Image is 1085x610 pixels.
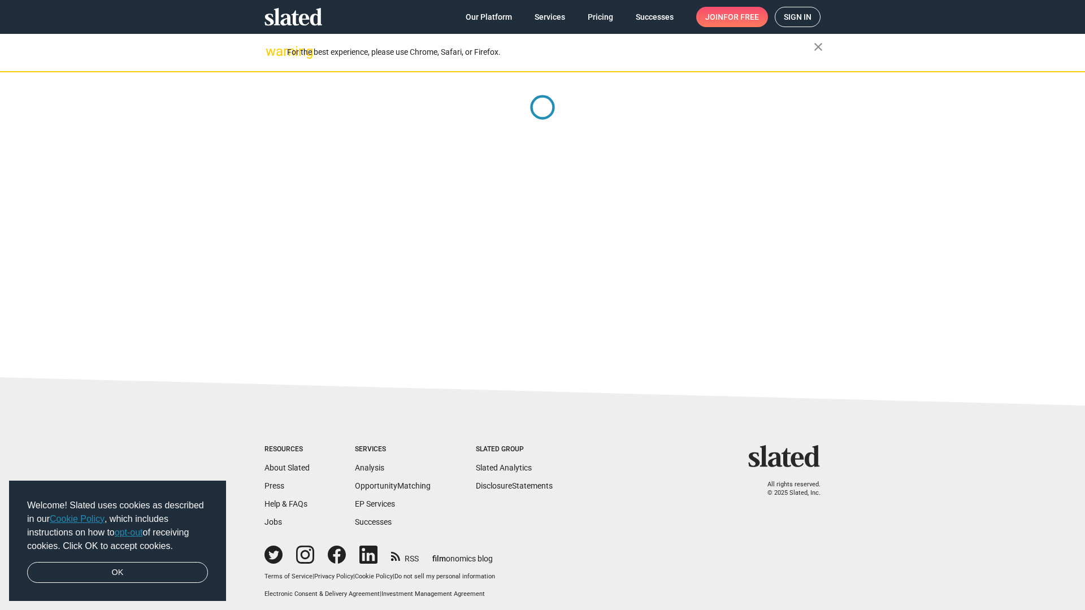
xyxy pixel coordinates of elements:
[50,514,105,524] a: Cookie Policy
[9,481,226,602] div: cookieconsent
[115,528,143,537] a: opt-out
[264,481,284,490] a: Press
[476,463,532,472] a: Slated Analytics
[705,7,759,27] span: Join
[355,517,392,526] a: Successes
[476,445,553,454] div: Slated Group
[432,544,493,564] a: filmonomics blog
[314,573,353,580] a: Privacy Policy
[266,45,279,58] mat-icon: warning
[313,573,314,580] span: |
[588,7,613,27] span: Pricing
[27,562,208,583] a: dismiss cookie message
[355,481,431,490] a: OpportunityMatching
[696,7,768,27] a: Joinfor free
[775,7,821,27] a: Sign in
[723,7,759,27] span: for free
[381,590,485,598] a: Investment Management Agreement
[627,7,683,27] a: Successes
[27,499,208,553] span: Welcome! Slated uses cookies as described in our , which includes instructions on how to of recei...
[756,481,821,497] p: All rights reserved. © 2025 Slated, Inc.
[264,590,380,598] a: Electronic Consent & Delivery Agreement
[264,445,310,454] div: Resources
[811,40,825,54] mat-icon: close
[636,7,674,27] span: Successes
[355,445,431,454] div: Services
[264,573,313,580] a: Terms of Service
[457,7,521,27] a: Our Platform
[264,517,282,526] a: Jobs
[391,547,419,564] a: RSS
[466,7,512,27] span: Our Platform
[579,7,622,27] a: Pricing
[526,7,574,27] a: Services
[535,7,565,27] span: Services
[393,573,394,580] span: |
[264,499,307,508] a: Help & FAQs
[355,463,384,472] a: Analysis
[355,573,393,580] a: Cookie Policy
[264,463,310,472] a: About Slated
[353,573,355,580] span: |
[355,499,395,508] a: EP Services
[784,7,811,27] span: Sign in
[476,481,553,490] a: DisclosureStatements
[287,45,814,60] div: For the best experience, please use Chrome, Safari, or Firefox.
[432,554,446,563] span: film
[394,573,495,581] button: Do not sell my personal information
[380,590,381,598] span: |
